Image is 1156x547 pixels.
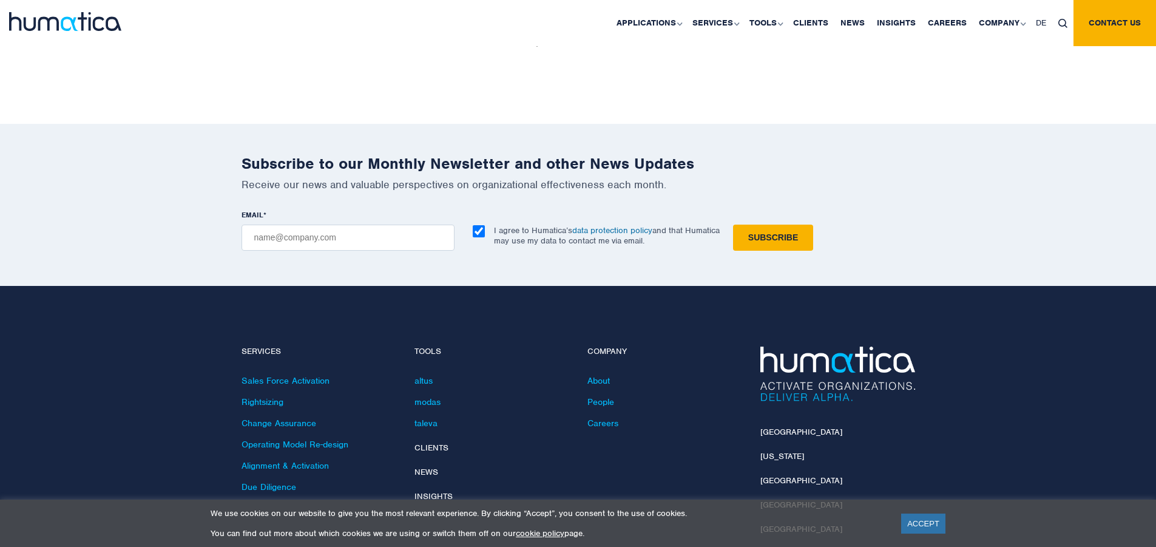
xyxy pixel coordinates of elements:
[242,418,316,429] a: Change Assurance
[242,396,283,407] a: Rightsizing
[242,439,348,450] a: Operating Model Re-design
[760,347,915,401] img: Humatica
[414,491,453,501] a: Insights
[242,154,915,173] h2: Subscribe to our Monthly Newsletter and other News Updates
[587,347,742,357] h4: Company
[1036,18,1046,28] span: DE
[9,12,121,31] img: logo
[760,451,804,461] a: [US_STATE]
[587,418,618,429] a: Careers
[414,467,438,477] a: News
[414,347,569,357] h4: Tools
[211,508,886,518] p: We use cookies on our website to give you the most relevant experience. By clicking “Accept”, you...
[572,225,652,236] a: data protection policy
[414,418,438,429] a: taleva
[516,528,564,539] a: cookie policy
[760,427,842,437] a: [GEOGRAPHIC_DATA]
[494,225,720,246] p: I agree to Humatica’s and that Humatica may use my data to contact me via email.
[1058,19,1067,28] img: search_icon
[733,225,813,251] input: Subscribe
[901,514,945,534] a: ACCEPT
[242,375,330,386] a: Sales Force Activation
[587,375,610,386] a: About
[587,396,614,407] a: People
[414,396,441,407] a: modas
[242,210,263,220] span: EMAIL
[242,225,455,251] input: name@company.com
[760,475,842,486] a: [GEOGRAPHIC_DATA]
[242,347,396,357] h4: Services
[211,528,886,539] p: You can find out more about which cookies we are using or switch them off on our page.
[242,178,915,191] p: Receive our news and valuable perspectives on organizational effectiveness each month.
[242,481,296,492] a: Due Diligence
[414,375,433,386] a: altus
[242,460,329,471] a: Alignment & Activation
[473,225,485,237] input: I agree to Humatica’sdata protection policyand that Humatica may use my data to contact me via em...
[414,443,448,453] a: Clients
